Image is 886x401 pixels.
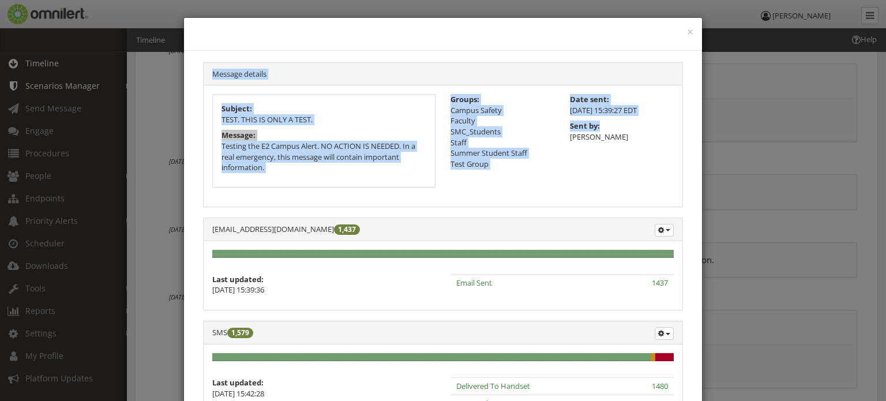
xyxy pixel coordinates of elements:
li: SMC_Students [450,126,555,137]
div: Message details [204,63,682,86]
strong: Last updated: [212,377,264,388]
p: Testing the E2 Campus Alert. NO ACTION IS NEEDED. In a real emergency, this message will contain ... [221,141,426,173]
li: Test Group [450,159,555,170]
button: × [687,27,693,38]
span: 1,437 [334,224,360,235]
span: 1480 [652,381,668,391]
div: SMS [204,321,682,344]
p: [DATE] 15:39:36 [212,284,436,295]
li: Summer Student Staff [450,148,555,159]
strong: Sent by: [570,121,600,131]
p: [DATE] 15:42:28 [212,388,436,399]
strong: Last updated: [212,274,264,284]
span: 1,579 [227,328,253,338]
li: Faculty [450,115,555,126]
strong: Subject: [221,103,252,114]
p: TEST. THIS IS ONLY A TEST. [221,114,426,125]
strong: Date sent: [570,94,609,104]
span: Delivered To Handset [456,381,530,391]
span: Email Sent [456,278,492,288]
li: Staff [450,137,555,148]
strong: Message: [221,130,256,140]
span: 1437 [652,278,668,288]
span: Help [26,8,50,18]
div: [EMAIL_ADDRESS][DOMAIN_NAME] [204,218,682,241]
li: Campus Safety [450,105,555,116]
p: [PERSON_NAME] [570,132,674,143]
strong: Groups: [450,94,479,104]
p: [DATE] 15:39:27 EDT [570,105,674,116]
